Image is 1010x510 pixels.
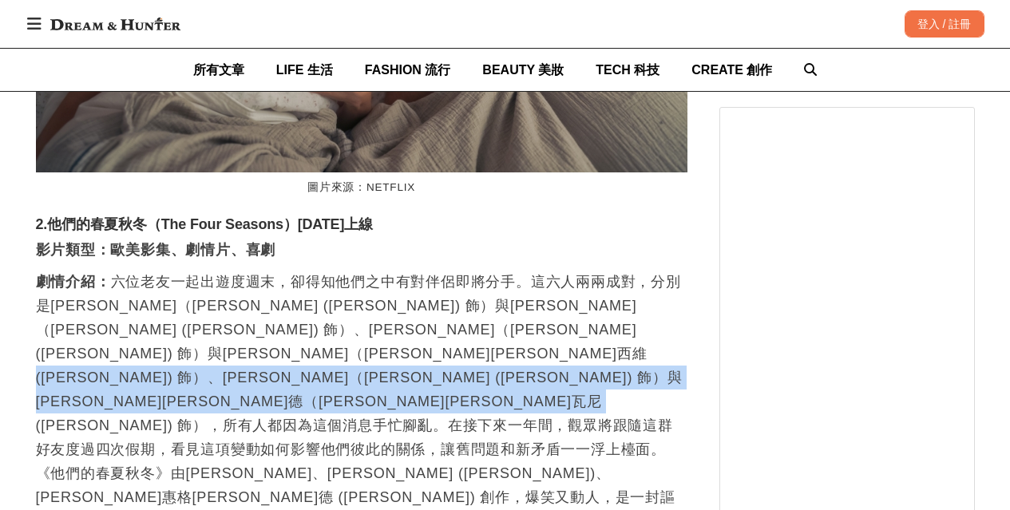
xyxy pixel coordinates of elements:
span: CREATE 創作 [691,63,772,77]
span: FASHION 流行 [365,63,451,77]
span: 所有文章 [193,63,244,77]
a: TECH 科技 [596,49,659,91]
a: FASHION 流行 [365,49,451,91]
a: CREATE 創作 [691,49,772,91]
a: BEAUTY 美妝 [482,49,564,91]
span: BEAUTY 美妝 [482,63,564,77]
strong: 影片類型：歐美影集、劇情片、喜劇 [36,242,276,258]
strong: 劇情介紹： [36,274,111,290]
div: 登入 / 註冊 [905,10,984,38]
img: Dream & Hunter [42,10,188,38]
figcaption: 圖片來源：NETFLIX [36,172,687,204]
a: 所有文章 [193,49,244,91]
a: LIFE 生活 [276,49,333,91]
span: TECH 科技 [596,63,659,77]
span: LIFE 生活 [276,63,333,77]
h3: 2.他們的春夏秋冬（The Four Seasons）[DATE]上線 [36,216,687,234]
